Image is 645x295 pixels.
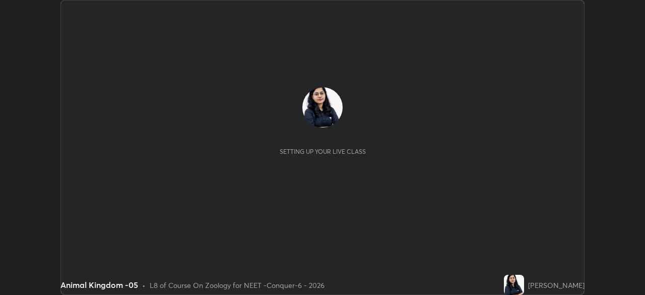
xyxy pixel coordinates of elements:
div: Animal Kingdom -05 [60,279,138,291]
div: L8 of Course On Zoology for NEET -Conquer-6 - 2026 [150,280,325,290]
img: c5c1c0953fab4165a3d8556d5a9fe923.jpg [504,275,524,295]
div: Setting up your live class [280,148,366,155]
div: • [142,280,146,290]
img: c5c1c0953fab4165a3d8556d5a9fe923.jpg [302,87,343,128]
div: [PERSON_NAME] [528,280,585,290]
